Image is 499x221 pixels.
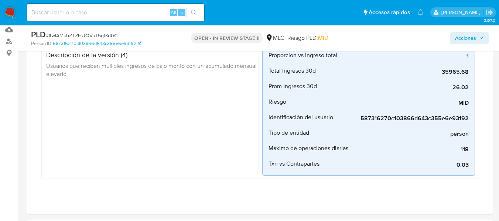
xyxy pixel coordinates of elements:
span: s [181,9,183,16]
span: Accesos rápidos [369,8,410,16]
a: 587316270c103866d643c355e6e93192 [53,40,141,47]
div: MLC [266,34,284,42]
p: zoe.breuer@mercadolibre.com [441,9,483,16]
span: Usuarios que reciben multiples ingresos de bajo monto con un acumulado mensual elevado. [46,62,258,78]
a: Notificaciones [417,9,424,15]
button: search-icon [186,7,201,18]
span: # ItwlAMkbZTZHUQVuT5gtKd0C [46,32,117,39]
b: PLD [31,28,46,40]
h4: Descripción de la versión (4) [46,51,256,59]
p: OPEN - IN REVIEW STAGE II [191,33,263,43]
a: Salir [486,8,493,16]
button: Acciones [450,32,489,44]
span: 3.157.0 [484,17,495,23]
span: Riesgo PLD: [287,34,328,42]
input: Buscar usuario o caso... [27,8,204,17]
span: MID [318,34,328,42]
span: Alt [171,9,177,16]
span: Acciones [455,32,476,44]
b: Person ID [31,40,51,47]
